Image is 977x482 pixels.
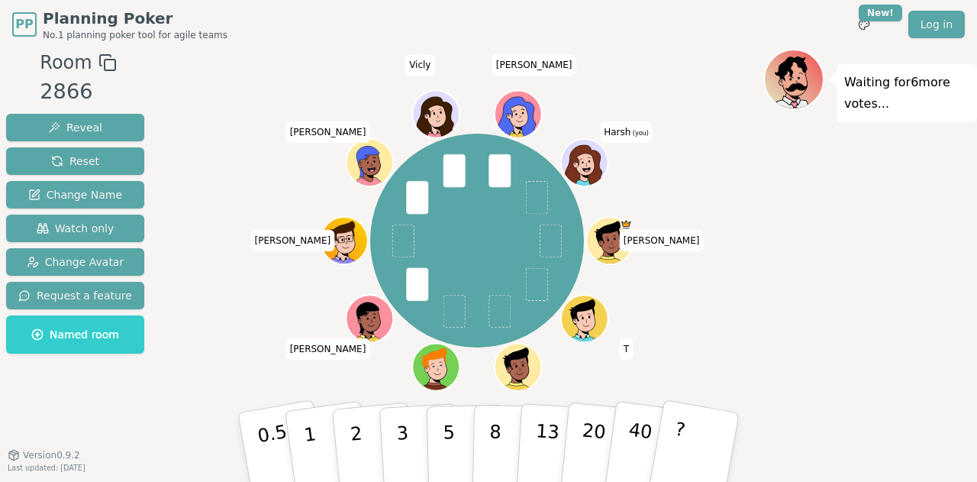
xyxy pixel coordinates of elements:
[286,338,370,360] span: Click to change your name
[620,338,633,360] span: Click to change your name
[43,8,227,29] span: Planning Poker
[286,121,370,143] span: Click to change your name
[908,11,965,38] a: Log in
[405,54,434,76] span: Click to change your name
[40,76,116,108] div: 2866
[859,5,902,21] div: New!
[6,315,144,354] button: Named room
[51,154,99,169] span: Reset
[8,449,80,461] button: Version0.9.2
[621,218,632,230] span: Gary is the host
[844,72,969,115] p: Waiting for 6 more votes...
[6,181,144,209] button: Change Name
[23,449,80,461] span: Version 0.9.2
[40,49,92,76] span: Room
[12,8,227,41] a: PPPlanning PokerNo.1 planning poker tool for agile teams
[6,114,144,141] button: Reveal
[620,230,704,251] span: Click to change your name
[630,130,649,137] span: (you)
[48,120,102,135] span: Reveal
[6,215,144,242] button: Watch only
[15,15,33,34] span: PP
[43,29,227,41] span: No.1 planning poker tool for agile teams
[563,141,607,185] button: Click to change your avatar
[850,11,878,38] button: New!
[18,288,132,303] span: Request a feature
[600,121,653,143] span: Click to change your name
[37,221,114,236] span: Watch only
[250,230,334,251] span: Click to change your name
[492,54,576,76] span: Click to change your name
[31,327,119,342] span: Named room
[27,254,124,270] span: Change Avatar
[6,147,144,175] button: Reset
[8,464,85,472] span: Last updated: [DATE]
[6,248,144,276] button: Change Avatar
[28,187,122,202] span: Change Name
[6,282,144,309] button: Request a feature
